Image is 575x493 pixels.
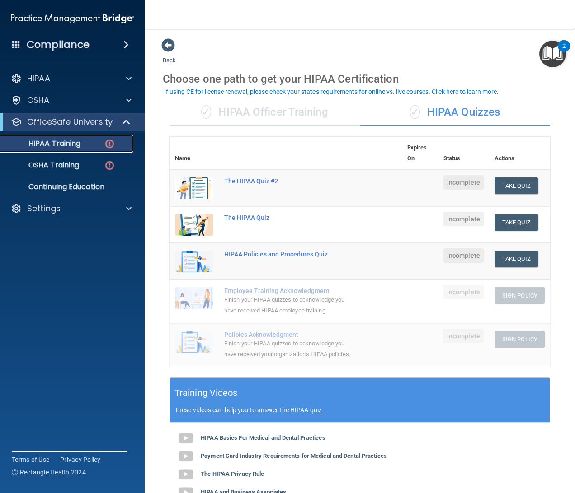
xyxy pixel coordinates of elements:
[174,406,545,414] p: These videos can help you to answer the HIPAA quiz
[12,468,86,477] span: Ⓒ Rectangle Health 2024
[27,203,61,214] p: Settings
[495,214,538,231] button: Take Quiz
[163,87,500,96] button: If using CE for license renewal, please check your state's requirements for online vs. live cours...
[489,137,550,170] th: Actions
[11,73,132,84] a: HIPAA
[6,139,80,148] p: HIPAA Training
[170,99,360,126] div: HIPAA Officer Training
[27,73,50,84] p: HIPAA
[201,470,264,477] b: The HIPAA Privacy Rule
[224,331,357,338] div: Policies Acknowledgment
[224,338,357,360] div: Finish your HIPAA quizzes to acknowledge you have received your organization’s HIPAA policies.
[11,203,132,214] a: Settings
[27,38,90,51] h4: Compliance
[402,137,438,170] th: Expires On
[443,248,484,263] span: Incomplete
[443,175,484,190] span: Incomplete
[177,429,195,447] img: gray_youtube_icon.38fcd6cc.png
[224,177,357,185] div: The HIPAA Quiz #2
[11,116,131,127] a: OfficeSafe University
[495,287,545,304] button: Sign Policy
[164,88,499,95] div: If using CE for license renewal, please check your state's requirements for online vs. live cours...
[438,137,489,170] th: Status
[170,137,219,170] th: Name
[27,116,113,127] p: OfficeSafe University
[11,9,134,28] img: PMB logo
[360,99,550,126] div: HIPAA Quizzes
[224,214,357,221] div: The HIPAA Quiz
[177,447,195,465] img: gray_youtube_icon.38fcd6cc.png
[12,455,49,464] a: Terms of Use
[163,46,176,64] a: Back
[6,182,129,191] p: Continuing Education
[11,95,132,106] a: OSHA
[60,455,101,464] a: Privacy Policy
[163,66,557,92] div: Choose one path to get your HIPAA Certification
[201,452,387,459] b: Payment Card Industry Requirements for Medical and Dental Practices
[201,105,211,119] span: ✓
[539,41,566,67] button: Open Resource Center, 2 new notifications
[495,331,545,348] button: Sign Policy
[562,46,566,58] div: 2
[177,465,195,484] img: gray_youtube_icon.38fcd6cc.png
[27,95,50,106] p: OSHA
[443,329,484,343] span: Incomplete
[410,105,420,119] span: ✓
[174,385,238,401] h5: Training Videos
[443,285,484,299] span: Incomplete
[6,161,79,170] p: OSHA Training
[495,251,538,267] button: Take Quiz
[419,429,564,465] iframe: Drift Widget Chat Controller
[104,160,115,171] img: danger-circle.6113f641.png
[224,251,357,258] div: HIPAA Policies and Procedures Quiz
[495,177,538,194] button: Take Quiz
[224,294,357,316] div: Finish your HIPAA quizzes to acknowledge you have received HIPAA employee training.
[443,212,484,226] span: Incomplete
[201,434,325,441] b: HIPAA Basics For Medical and Dental Practices
[104,138,115,149] img: danger-circle.6113f641.png
[224,287,357,294] div: Employee Training Acknowledgment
